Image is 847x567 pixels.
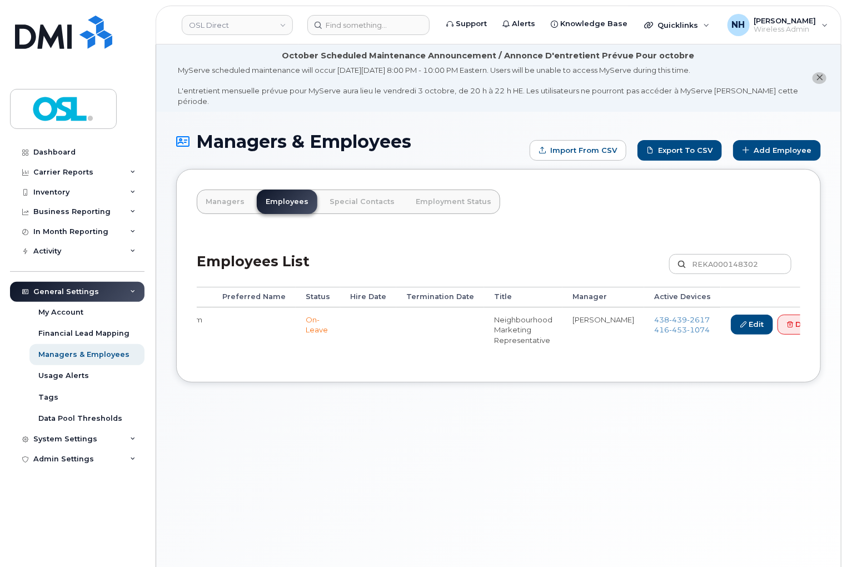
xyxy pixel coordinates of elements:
li: [PERSON_NAME] [572,315,634,325]
div: October Scheduled Maintenance Announcement / Annonce D'entretient Prévue Pour octobre [282,50,694,62]
h1: Managers & Employees [176,132,524,151]
span: 453 [669,325,687,334]
a: Special Contacts [321,190,403,214]
th: Preferred Name [212,287,296,307]
a: Edit [731,315,773,335]
a: Employees [257,190,317,214]
th: Status [296,287,340,307]
a: Managers [197,190,253,214]
span: 438 [654,315,710,324]
a: Employment Status [407,190,500,214]
a: Add Employee [733,140,821,161]
th: Manager [562,287,644,307]
th: Title [484,287,562,307]
a: 4384392617 [654,315,710,324]
h2: Employees List [197,254,310,287]
a: Export to CSV [637,140,722,161]
td: Neighbourhood Marketing Representative [484,307,562,352]
div: MyServe scheduled maintenance will occur [DATE][DATE] 8:00 PM - 10:00 PM Eastern. Users will be u... [178,65,798,106]
form: Import from CSV [530,140,626,161]
span: On-Leave [306,315,328,335]
a: 4164531074 [654,325,710,334]
th: Active Devices [644,287,721,307]
span: 1074 [687,325,710,334]
button: close notification [813,72,826,84]
a: Delete [778,315,831,335]
th: Termination Date [396,287,484,307]
span: 2617 [687,315,710,324]
th: Hire Date [340,287,396,307]
span: 439 [669,315,687,324]
span: 416 [654,325,710,334]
